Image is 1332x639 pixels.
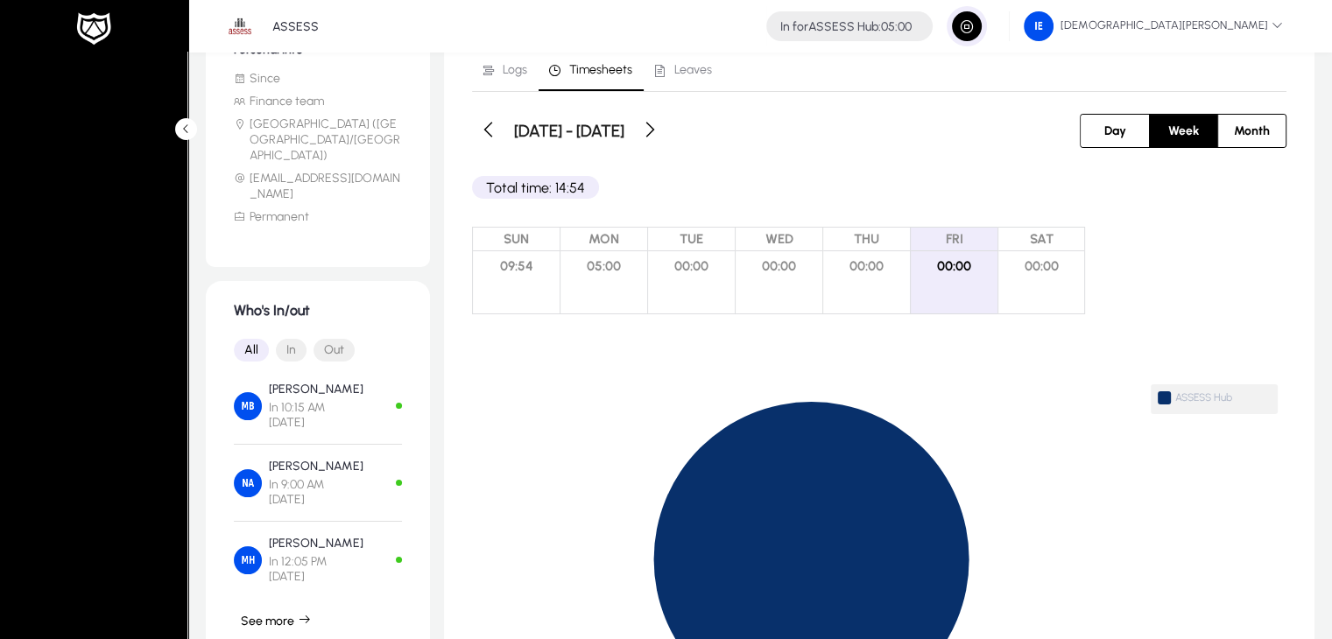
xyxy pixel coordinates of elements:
button: Day [1081,115,1149,147]
span: FRI [911,228,997,251]
span: In 10:15 AM [DATE] [269,400,363,430]
button: In [276,339,307,362]
span: WED [736,228,822,251]
span: 00:00 [823,251,910,281]
span: Timesheets [569,64,632,76]
button: Week [1150,115,1217,147]
button: All [234,339,269,362]
p: [PERSON_NAME] [269,459,363,474]
span: SUN [473,228,560,251]
img: 104.png [1024,11,1054,41]
li: [EMAIL_ADDRESS][DOMAIN_NAME] [234,171,402,202]
span: 00:00 [911,251,997,281]
button: See more [234,605,319,636]
span: TUE [648,228,735,251]
span: In for [780,19,808,34]
h4: ASSESS Hub [780,19,912,34]
span: MON [560,228,647,251]
button: Out [314,339,355,362]
h1: Who's In/out [234,302,402,319]
img: Nahla Abdelaziz [234,469,262,497]
span: Month [1223,115,1280,147]
button: Month [1218,115,1286,147]
img: white-logo.png [72,11,116,47]
span: Leaves [674,64,712,76]
span: [DEMOGRAPHIC_DATA][PERSON_NAME] [1024,11,1283,41]
a: Timesheets [539,49,644,91]
span: ASSESS Hub [1158,392,1271,408]
img: Mahmoud Bashandy [234,392,262,420]
h3: [DATE] - [DATE] [514,121,624,141]
a: Logs [472,49,539,91]
span: 00:00 [998,251,1084,281]
li: Since [234,71,402,87]
span: : [878,19,881,34]
mat-button-toggle-group: Font Style [234,333,402,368]
span: 05:00 [560,251,647,281]
span: See more [241,613,312,628]
p: [PERSON_NAME] [269,382,363,397]
p: Total time: 14:54 [472,176,599,199]
li: [GEOGRAPHIC_DATA] ([GEOGRAPHIC_DATA]/[GEOGRAPHIC_DATA]) [234,116,402,164]
p: [PERSON_NAME] [269,536,363,551]
span: 00:00 [648,251,735,281]
span: In 9:00 AM [DATE] [269,477,363,507]
span: 00:00 [736,251,822,281]
span: THU [823,228,910,251]
li: Finance team [234,94,402,109]
span: Day [1094,115,1137,147]
span: In 12:05 PM [DATE] [269,554,363,584]
img: 1.png [223,10,257,43]
li: Permanent [234,209,402,225]
span: Week [1158,115,1209,147]
a: Leaves [644,49,723,91]
span: 09:54 [473,251,560,281]
span: ASSESS Hub [1175,391,1271,404]
span: SAT [998,228,1084,251]
img: Mohamed Hegab [234,546,262,574]
p: ASSESS [272,19,319,34]
span: 05:00 [881,19,912,34]
span: Logs [503,64,527,76]
button: [DEMOGRAPHIC_DATA][PERSON_NAME] [1010,11,1297,42]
